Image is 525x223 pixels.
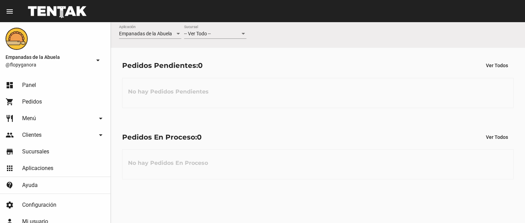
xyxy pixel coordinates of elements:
[122,60,203,71] div: Pedidos Pendientes:
[6,201,14,209] mat-icon: settings
[480,131,514,143] button: Ver Todos
[6,148,14,156] mat-icon: store
[6,53,91,61] span: Empanadas de la Abuela
[22,202,56,208] span: Configuración
[6,98,14,106] mat-icon: shopping_cart
[6,114,14,123] mat-icon: restaurant
[6,61,91,68] span: @flopyganora
[480,59,514,72] button: Ver Todos
[6,131,14,139] mat-icon: people
[123,81,214,102] h3: No hay Pedidos Pendientes
[97,131,105,139] mat-icon: arrow_drop_down
[22,182,38,189] span: Ayuda
[22,98,42,105] span: Pedidos
[123,153,214,173] h3: No hay Pedidos En Proceso
[22,82,36,89] span: Panel
[22,115,36,122] span: Menú
[122,132,202,143] div: Pedidos En Proceso:
[6,181,14,189] mat-icon: contact_support
[6,28,28,50] img: f0136945-ed32-4f7c-91e3-a375bc4bb2c5.png
[496,195,518,216] iframe: chat widget
[184,31,211,36] span: -- Ver Todo --
[97,114,105,123] mat-icon: arrow_drop_down
[22,165,53,172] span: Aplicaciones
[197,133,202,141] span: 0
[6,81,14,89] mat-icon: dashboard
[22,132,42,139] span: Clientes
[198,61,203,70] span: 0
[486,134,508,140] span: Ver Todos
[486,63,508,68] span: Ver Todos
[6,7,14,16] mat-icon: menu
[94,56,102,64] mat-icon: arrow_drop_down
[119,31,172,36] span: Empanadas de la Abuela
[22,148,49,155] span: Sucursales
[6,164,14,172] mat-icon: apps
